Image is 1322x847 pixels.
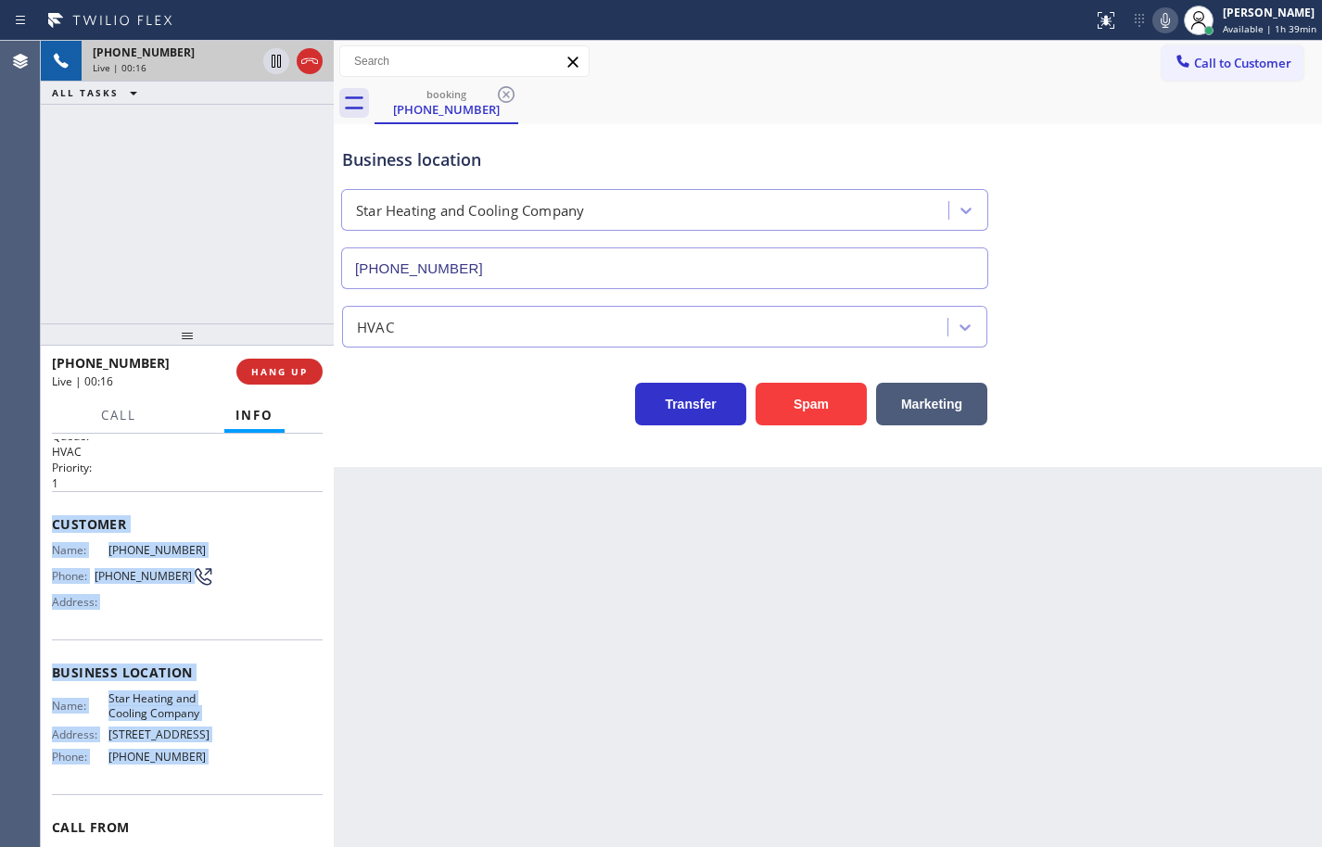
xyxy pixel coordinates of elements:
button: Hold Customer [263,48,289,74]
input: Phone Number [341,247,988,289]
span: [PHONE_NUMBER] [93,44,195,60]
div: booking [376,87,516,101]
button: Info [224,398,285,434]
p: 1 [52,475,323,491]
button: Marketing [876,383,987,425]
span: Customer [52,515,323,533]
div: [PHONE_NUMBER] [376,101,516,118]
span: [PHONE_NUMBER] [108,543,214,557]
div: (347) 687-1227 [376,82,516,122]
button: Mute [1152,7,1178,33]
div: Business location [342,147,987,172]
button: Transfer [635,383,746,425]
span: Star Heating and Cooling Company [108,691,214,720]
span: Address: [52,595,108,609]
span: Phone: [52,750,108,764]
h2: Priority: [52,460,323,475]
button: HANG UP [236,359,323,385]
span: Live | 00:16 [52,373,113,389]
button: Spam [756,383,867,425]
span: Name: [52,543,108,557]
span: Call [101,407,136,423]
span: Phone: [52,569,95,583]
span: [PHONE_NUMBER] [95,569,192,583]
div: Star Heating and Cooling Company [356,200,584,221]
div: [PERSON_NAME] [1223,5,1316,20]
span: Business location [52,664,323,681]
button: Call [90,398,147,434]
span: Live | 00:16 [93,61,146,74]
p: HVAC [52,444,323,460]
span: [STREET_ADDRESS] [108,727,214,741]
span: Name: [52,699,108,713]
span: [PHONE_NUMBER] [108,750,214,764]
span: Address: [52,727,108,741]
input: Search [340,46,589,76]
span: HANG UP [251,365,308,378]
button: Call to Customer [1162,45,1303,81]
span: Info [235,407,273,423]
span: ALL TASKS [52,86,119,99]
span: Call to Customer [1194,55,1291,71]
div: HVAC [357,316,394,337]
span: Call From [52,818,323,836]
span: Available | 1h 39min [1223,22,1316,35]
button: Hang up [297,48,323,74]
span: [PHONE_NUMBER] [52,354,170,372]
button: ALL TASKS [41,82,156,104]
